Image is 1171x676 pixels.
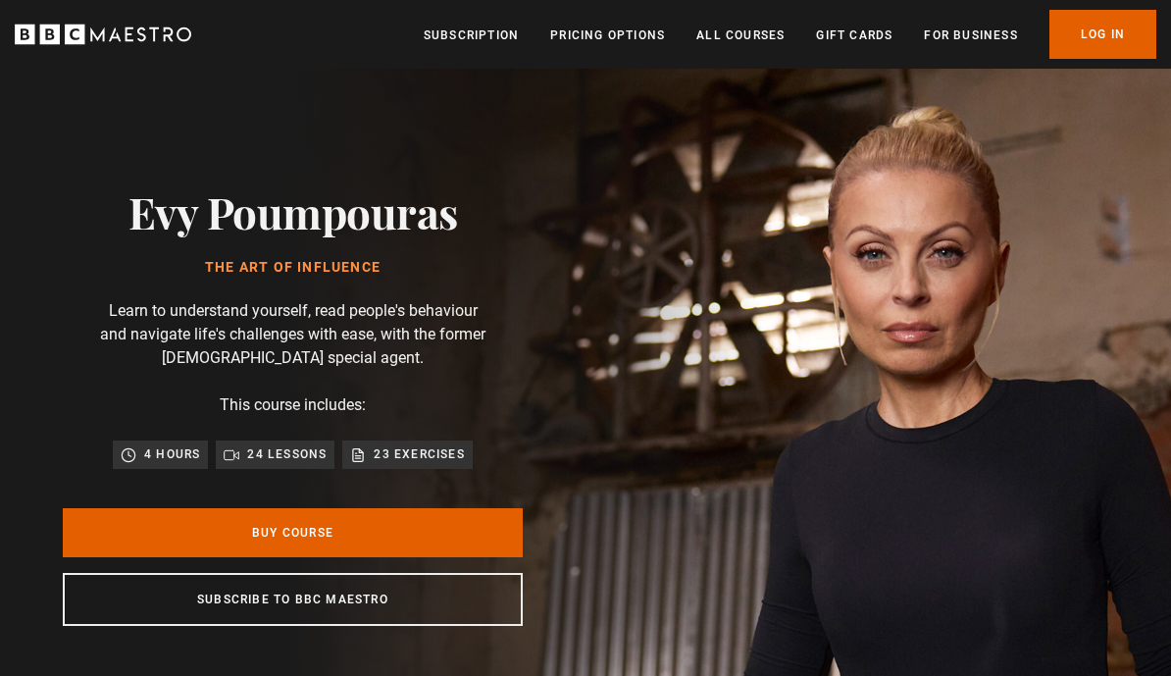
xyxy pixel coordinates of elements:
a: All Courses [696,26,785,45]
h2: Evy Poumpouras [128,186,458,236]
a: For business [924,26,1017,45]
p: 23 exercises [374,444,464,464]
h1: The Art of Influence [128,260,458,276]
a: Log In [1049,10,1156,59]
p: Learn to understand yourself, read people's behaviour and navigate life's challenges with ease, w... [97,299,489,370]
a: Buy Course [63,508,523,557]
a: Gift Cards [816,26,892,45]
a: Pricing Options [550,26,665,45]
nav: Primary [424,10,1156,59]
svg: BBC Maestro [15,20,191,49]
p: 24 lessons [247,444,327,464]
p: 4 hours [144,444,200,464]
a: Subscription [424,26,519,45]
a: Subscribe to BBC Maestro [63,573,523,626]
p: This course includes: [220,393,366,417]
